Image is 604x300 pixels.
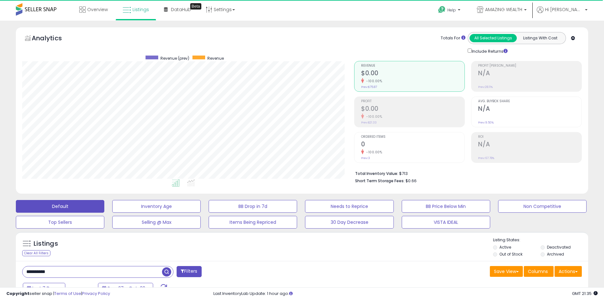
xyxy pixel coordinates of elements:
[16,200,104,213] button: Default
[478,70,581,78] h2: N/A
[478,141,581,149] h2: N/A
[361,70,464,78] h2: $0.00
[547,251,564,257] label: Archived
[177,266,201,277] button: Filters
[499,251,523,257] label: Out of Stock
[6,290,29,297] strong: Copyright
[402,216,490,229] button: VISTA IDEAL
[545,6,583,13] span: Hi [PERSON_NAME]
[572,290,598,297] span: 2025-10-12 21:35 GMT
[107,285,145,291] span: Sep-27 - Oct-03
[485,6,522,13] span: AMAZING WEALTH
[537,6,588,21] a: Hi [PERSON_NAME]
[478,100,581,103] span: Avg. Buybox Share
[82,290,110,297] a: Privacy Policy
[528,268,548,275] span: Columns
[34,239,58,248] h5: Listings
[87,6,108,13] span: Overview
[499,244,511,250] label: Active
[478,85,493,89] small: Prev: 28.11%
[190,3,201,10] div: Tooltip anchor
[478,105,581,114] h2: N/A
[463,47,515,55] div: Include Returns
[361,141,464,149] h2: 0
[355,169,577,177] li: $713
[447,7,456,13] span: Help
[98,283,153,294] button: Sep-27 - Oct-03
[547,244,571,250] label: Deactivated
[555,266,582,277] button: Actions
[361,100,464,103] span: Profit
[493,237,588,243] p: Listing States:
[364,150,382,155] small: -100.00%
[23,283,65,294] button: Last 7 Days
[355,178,405,183] b: Short Term Storage Fees:
[361,64,464,68] span: Revenue
[478,135,581,139] span: ROI
[361,105,464,114] h2: $0.00
[490,266,523,277] button: Save View
[6,291,110,297] div: seller snap | |
[498,200,587,213] button: Non Competitive
[355,171,398,176] b: Total Inventory Value:
[16,216,104,229] button: Top Sellers
[402,200,490,213] button: BB Price Below Min
[133,6,149,13] span: Listings
[478,64,581,68] span: Profit [PERSON_NAME]
[364,114,382,119] small: -100.00%
[66,286,95,292] span: Compared to:
[171,6,191,13] span: DataHub
[438,6,446,14] i: Get Help
[32,34,74,44] h5: Analytics
[112,216,201,229] button: Selling @ Max
[209,200,297,213] button: BB Drop in 7d
[361,85,377,89] small: Prev: $75.87
[478,156,494,160] small: Prev: 67.78%
[207,56,224,61] span: Revenue
[22,250,50,256] div: Clear All Filters
[516,34,564,42] button: Listings With Cost
[470,34,517,42] button: All Selected Listings
[213,291,598,297] div: Last InventoryLab Update: 1 hour ago.
[524,266,554,277] button: Columns
[361,156,370,160] small: Prev: 3
[406,178,417,184] span: $0.66
[361,121,377,124] small: Prev: $21.33
[305,200,393,213] button: Needs to Reprice
[54,290,81,297] a: Terms of Use
[112,200,201,213] button: Inventory Age
[364,79,382,83] small: -100.00%
[441,35,465,41] div: Totals For
[32,285,57,291] span: Last 7 Days
[478,121,494,124] small: Prev: 9.50%
[361,135,464,139] span: Ordered Items
[433,1,467,21] a: Help
[209,216,297,229] button: Items Being Repriced
[160,56,189,61] span: Revenue (prev)
[305,216,393,229] button: 30 Day Decrease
